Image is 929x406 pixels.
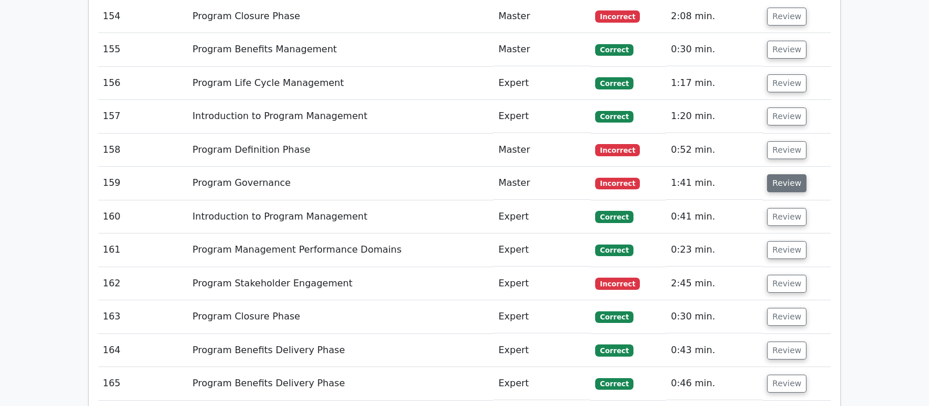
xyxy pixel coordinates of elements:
td: Program Stakeholder Engagement [188,267,494,300]
button: Review [767,174,806,192]
td: Expert [494,300,590,333]
button: Review [767,8,806,26]
td: Program Benefits Delivery Phase [188,367,494,400]
td: Master [494,33,590,66]
span: Incorrect [595,10,640,22]
span: Correct [595,311,633,323]
button: Review [767,141,806,159]
td: 159 [98,167,188,200]
td: 0:52 min. [666,134,762,167]
td: 155 [98,33,188,66]
td: Program Closure Phase [188,300,494,333]
td: Program Benefits Delivery Phase [188,334,494,367]
td: 0:46 min. [666,367,762,400]
td: Program Definition Phase [188,134,494,167]
td: 1:17 min. [666,67,762,100]
td: Introduction to Program Management [188,100,494,133]
td: 157 [98,100,188,133]
button: Review [767,342,806,360]
span: Correct [595,44,633,56]
span: Incorrect [595,144,640,156]
td: Master [494,167,590,200]
span: Correct [595,77,633,89]
td: Expert [494,67,590,100]
span: Correct [595,378,633,390]
button: Review [767,41,806,59]
td: 0:41 min. [666,200,762,233]
span: Correct [595,245,633,256]
td: 163 [98,300,188,333]
td: 2:45 min. [666,267,762,300]
td: Program Life Cycle Management [188,67,494,100]
td: 156 [98,67,188,100]
td: 0:43 min. [666,334,762,367]
button: Review [767,375,806,393]
td: Expert [494,200,590,233]
td: Expert [494,334,590,367]
td: Program Management Performance Domains [188,233,494,267]
td: Introduction to Program Management [188,200,494,233]
span: Incorrect [595,278,640,289]
td: 161 [98,233,188,267]
span: Correct [595,111,633,123]
td: 164 [98,334,188,367]
button: Review [767,74,806,92]
button: Review [767,308,806,326]
span: Correct [595,211,633,222]
td: 0:30 min. [666,33,762,66]
td: 0:23 min. [666,233,762,267]
td: 162 [98,267,188,300]
td: Expert [494,233,590,267]
td: Master [494,134,590,167]
td: 160 [98,200,188,233]
td: 1:20 min. [666,100,762,133]
td: Program Benefits Management [188,33,494,66]
button: Review [767,208,806,226]
span: Incorrect [595,178,640,189]
td: 1:41 min. [666,167,762,200]
button: Review [767,241,806,259]
td: 158 [98,134,188,167]
button: Review [767,275,806,293]
span: Correct [595,344,633,356]
td: 165 [98,367,188,400]
td: Expert [494,267,590,300]
td: Program Governance [188,167,494,200]
td: Expert [494,367,590,400]
td: 0:30 min. [666,300,762,333]
button: Review [767,107,806,125]
td: Expert [494,100,590,133]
